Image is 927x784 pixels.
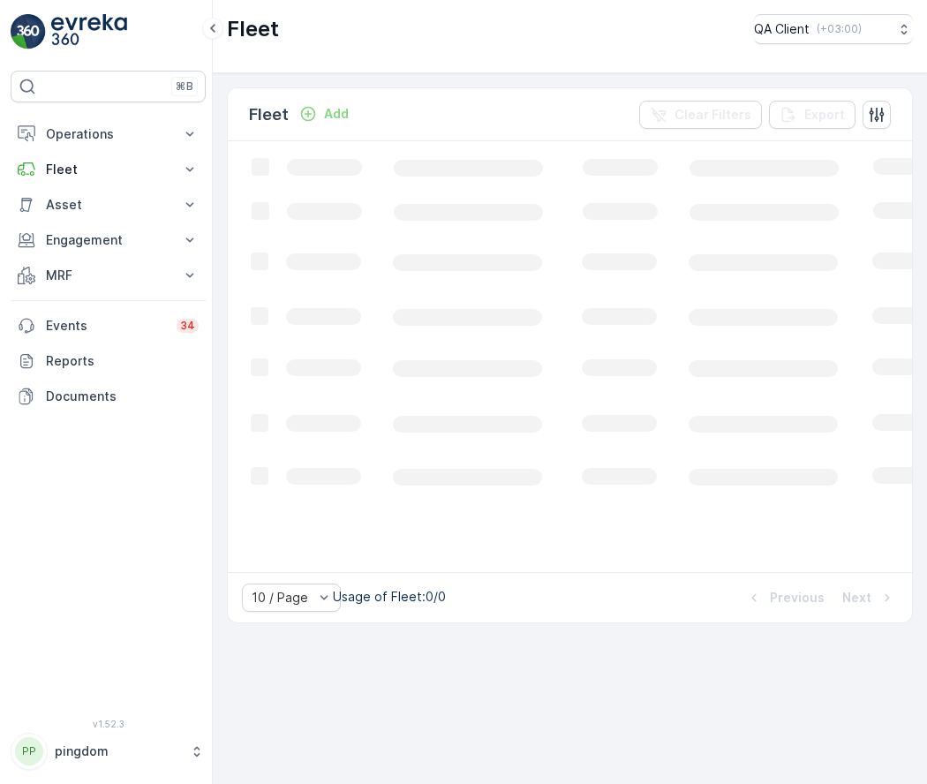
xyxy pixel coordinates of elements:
[324,105,349,123] p: Add
[46,196,170,214] p: Asset
[11,152,206,187] button: Fleet
[770,589,825,607] p: Previous
[46,388,199,405] p: Documents
[15,737,43,765] div: PP
[249,102,289,127] p: Fleet
[11,187,206,222] button: Asset
[292,103,356,124] button: Add
[817,22,862,36] p: ( +03:00 )
[804,106,845,124] p: Export
[11,379,206,414] a: Documents
[639,101,762,129] button: Clear Filters
[11,14,46,49] img: logo
[11,258,206,293] button: MRF
[333,588,446,606] p: Usage of Fleet : 0/0
[840,587,898,608] button: Next
[227,15,279,43] p: Fleet
[743,587,826,608] button: Previous
[176,79,193,94] p: ⌘B
[11,343,206,379] a: Reports
[754,20,810,38] p: QA Client
[842,589,871,607] p: Next
[55,743,181,760] p: pingdom
[180,319,195,333] p: 34
[11,117,206,152] button: Operations
[754,14,913,44] button: QA Client(+03:00)
[46,161,170,178] p: Fleet
[46,231,170,249] p: Engagement
[11,719,206,729] span: v 1.52.3
[769,101,855,129] button: Export
[46,125,170,143] p: Operations
[11,222,206,258] button: Engagement
[11,733,206,770] button: PPpingdom
[675,106,751,124] p: Clear Filters
[46,317,166,335] p: Events
[51,14,127,49] img: logo_light-DOdMpM7g.png
[46,352,199,370] p: Reports
[46,267,170,284] p: MRF
[11,308,206,343] a: Events34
